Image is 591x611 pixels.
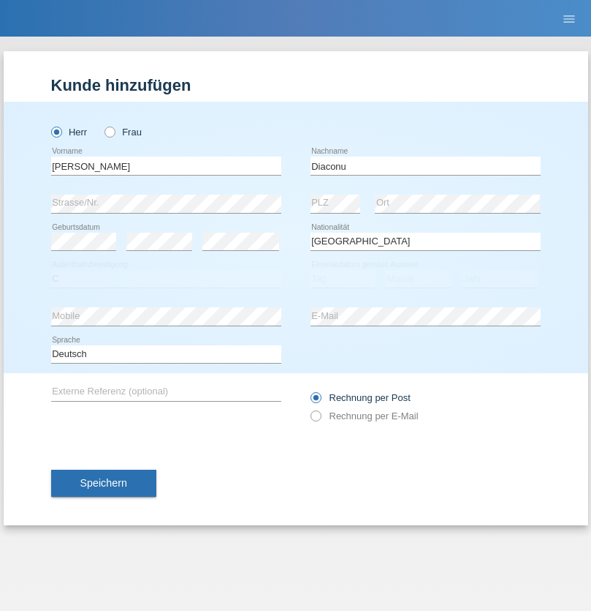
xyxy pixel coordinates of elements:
input: Rechnung per E-Mail [310,411,320,429]
label: Frau [104,127,142,138]
button: Speichern [51,470,156,498]
input: Rechnung per Post [310,392,320,411]
label: Rechnung per Post [310,392,411,403]
input: Frau [104,127,114,136]
a: menu [554,14,584,23]
label: Herr [51,127,88,138]
h1: Kunde hinzufügen [51,76,541,94]
label: Rechnung per E-Mail [310,411,419,421]
i: menu [562,12,576,26]
input: Herr [51,127,61,136]
span: Speichern [80,477,127,489]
